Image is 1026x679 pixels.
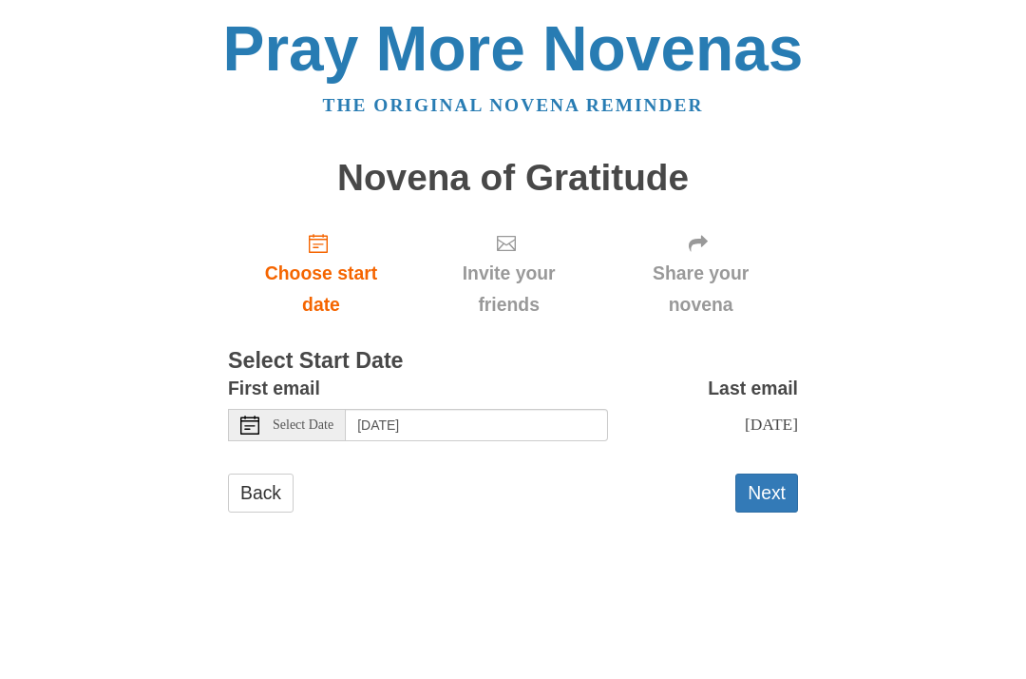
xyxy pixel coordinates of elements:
a: Choose start date [228,217,414,330]
a: Back [228,474,294,513]
button: Next [735,474,798,513]
span: Invite your friends [433,258,584,320]
h3: Select Start Date [228,349,798,374]
a: The original novena reminder [323,95,704,115]
span: Choose start date [247,258,395,320]
label: Last email [708,373,798,404]
span: Share your novena [622,258,779,320]
span: Select Date [273,418,333,432]
label: First email [228,373,320,404]
div: Click "Next" to confirm your start date first. [603,217,798,330]
a: Pray More Novenas [223,13,804,84]
h1: Novena of Gratitude [228,158,798,199]
span: [DATE] [745,415,798,434]
div: Click "Next" to confirm your start date first. [414,217,603,330]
